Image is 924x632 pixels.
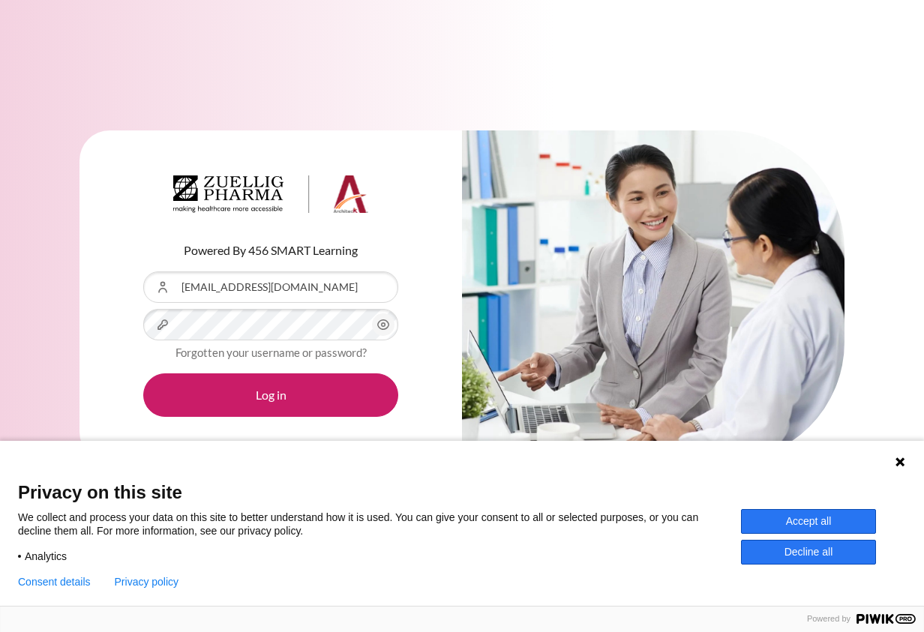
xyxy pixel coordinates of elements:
span: Analytics [25,550,67,563]
button: Consent details [18,576,91,588]
input: Username or Email Address [143,271,398,303]
span: Privacy on this site [18,481,906,503]
a: Architeck [173,175,368,219]
p: We collect and process your data on this site to better understand how it is used. You can give y... [18,511,741,538]
span: Powered by [801,614,856,624]
button: Decline all [741,540,876,565]
button: Log in [143,373,398,417]
button: Accept all [741,509,876,534]
p: Powered By 456 SMART Learning [143,241,398,259]
img: Architeck [173,175,368,213]
a: Privacy policy [115,576,179,588]
a: Forgotten your username or password? [175,346,367,359]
